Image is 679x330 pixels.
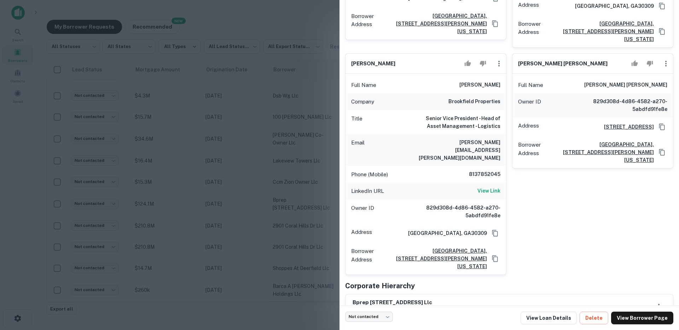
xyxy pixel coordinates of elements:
button: Copy Address [490,253,500,264]
button: Copy Address [490,18,500,29]
iframe: Chat Widget [644,273,679,307]
h6: [PERSON_NAME] [PERSON_NAME] [584,81,667,89]
button: Delete [580,312,608,324]
button: Reject [644,57,656,71]
p: Borrower Address [351,12,378,35]
p: Phone (Mobile) [351,170,388,179]
button: Copy Address [657,147,667,158]
p: Borrower Address [518,141,545,164]
p: Address [351,228,372,238]
h6: [PERSON_NAME] [PERSON_NAME] [518,60,608,68]
p: Email [351,139,365,162]
h6: [GEOGRAPHIC_DATA], GA30309 [569,2,654,10]
a: [GEOGRAPHIC_DATA], [STREET_ADDRESS][PERSON_NAME][US_STATE] [548,141,654,164]
p: Title [351,114,362,130]
p: Owner ID [518,98,541,113]
div: Not contacted [345,312,393,322]
h6: [PERSON_NAME] [351,60,395,68]
a: [STREET_ADDRESS] [598,123,654,131]
a: View Loan Details [521,312,577,324]
h6: [PERSON_NAME] [459,81,500,89]
p: Address [518,122,539,132]
h6: bprep [STREET_ADDRESS] llc [353,299,538,307]
h6: brookfield properties [448,98,500,106]
h6: 829d308d-4d86-4582-a270-5abdfd91fe8e [582,98,667,113]
p: Borrower Address [518,20,545,43]
p: Full Name [518,81,543,89]
button: Reject [477,57,489,71]
a: [GEOGRAPHIC_DATA], [STREET_ADDRESS][PERSON_NAME][US_STATE] [381,247,487,270]
h6: [PERSON_NAME][EMAIL_ADDRESS][PERSON_NAME][DOMAIN_NAME] [416,139,500,162]
p: Company [351,98,374,106]
p: Address [518,1,539,11]
button: Copy Address [657,122,667,132]
button: Copy Address [490,228,500,238]
a: [GEOGRAPHIC_DATA], [STREET_ADDRESS][PERSON_NAME][US_STATE] [381,12,487,35]
p: LinkedIn URL [351,187,384,195]
h6: View Link [477,187,500,195]
button: Copy Address [657,26,667,37]
h5: Corporate Hierarchy [345,281,415,291]
a: View Link [477,187,500,195]
button: Accept [628,57,641,71]
p: Owner ID [351,204,374,219]
h6: [GEOGRAPHIC_DATA], GA30309 [402,229,487,237]
a: [GEOGRAPHIC_DATA], [STREET_ADDRESS][PERSON_NAME][US_STATE] [548,20,654,43]
h6: 8137852045 [458,170,500,179]
button: Copy Address [657,1,667,11]
h6: 829d308d-4d86-4582-a270-5abdfd91fe8e [416,204,500,219]
p: Borrower Address [351,247,378,270]
a: View Borrower Page [611,312,673,324]
button: Accept [462,57,474,71]
p: Full Name [351,81,376,89]
h6: Senior Vice President - Head of Asset Management - Logistics [416,114,500,130]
